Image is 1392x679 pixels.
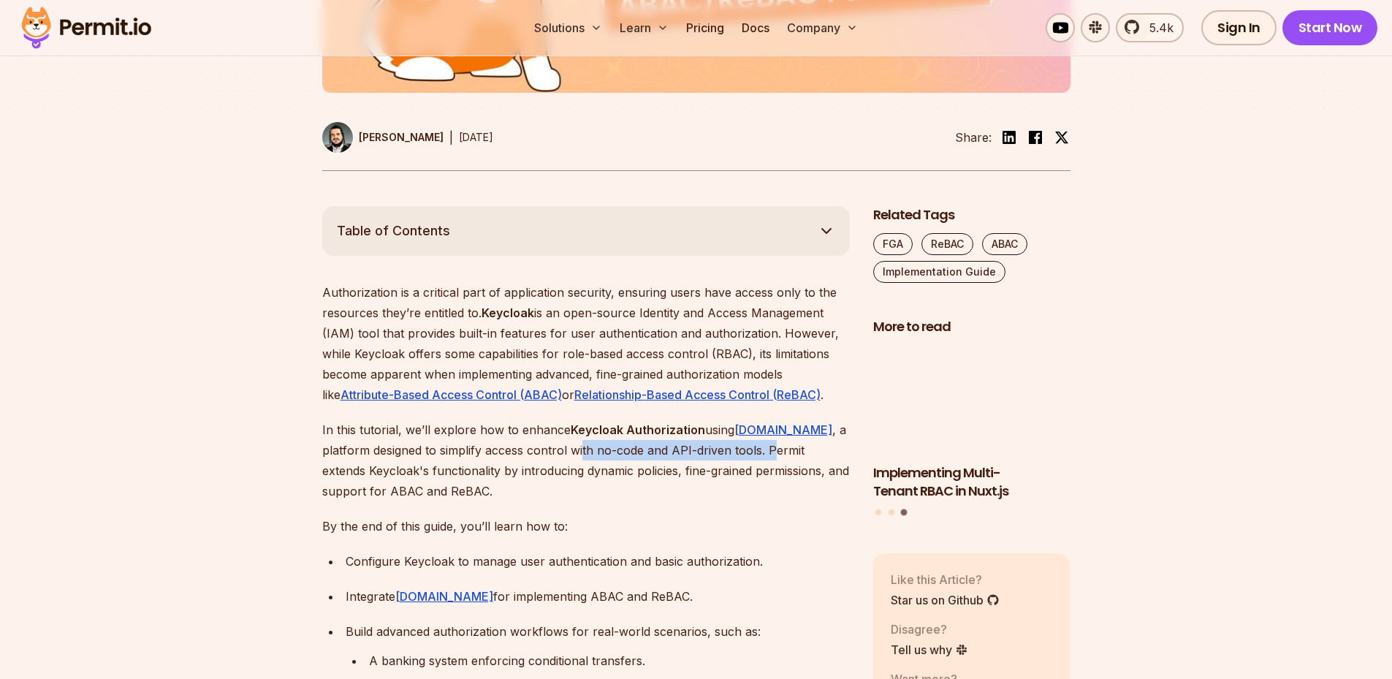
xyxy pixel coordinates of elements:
p: In this tutorial, we’ll explore how to enhance using , a platform designed to simplify access con... [322,420,850,501]
button: Solutions [528,13,608,42]
a: Start Now [1282,10,1378,45]
time: [DATE] [459,131,493,143]
a: Relationship-Based Access Control (ReBAC) [574,387,821,402]
a: Tell us why [891,641,968,659]
h2: More to read [873,318,1070,336]
a: [DOMAIN_NAME] [395,589,493,604]
p: Authorization is a critical part of application security, ensuring users have access only to the ... [322,282,850,405]
p: Disagree? [891,621,968,638]
div: Configure Keycloak to manage user authentication and basic authorization. [346,551,850,572]
img: Permit logo [15,3,158,53]
a: ReBAC [921,233,973,255]
button: Go to slide 1 [875,509,881,515]
p: By the end of this guide, you’ll learn how to: [322,516,850,536]
img: linkedin [1000,129,1018,146]
strong: Keycloak Authorization [571,422,705,437]
div: A banking system enforcing conditional transfers. [369,650,850,671]
a: 5.4k [1116,13,1184,42]
div: Posts [873,344,1070,517]
button: Learn [614,13,674,42]
span: 5.4k [1141,19,1174,37]
a: FGA [873,233,913,255]
div: Integrate for implementing ABAC and ReBAC. [346,586,850,607]
img: Implementing Multi-Tenant RBAC in Nuxt.js [873,344,1070,455]
button: Go to slide 3 [901,509,908,516]
strong: Keycloak [482,306,534,320]
a: Sign In [1201,10,1277,45]
img: Gabriel L. Manor [322,122,353,153]
h3: Implementing Multi-Tenant RBAC in Nuxt.js [873,464,1070,501]
div: Build advanced authorization workflows for real-world scenarios, such as: [346,621,850,642]
a: [PERSON_NAME] [322,122,444,153]
p: Like this Article? [891,571,1000,588]
a: Implementation Guide [873,261,1005,283]
a: [DOMAIN_NAME] [734,422,832,437]
button: Go to slide 2 [889,509,894,515]
li: Share: [955,129,992,146]
img: facebook [1027,129,1044,146]
div: | [449,129,453,146]
a: Pricing [680,13,730,42]
p: [PERSON_NAME] [359,130,444,145]
button: Table of Contents [322,206,850,256]
button: Company [781,13,864,42]
a: ABAC [982,233,1027,255]
a: Star us on Github [891,591,1000,609]
a: Attribute-Based Access Control (ABAC) [341,387,562,402]
a: Docs [736,13,775,42]
h2: Related Tags [873,206,1070,224]
img: twitter [1054,130,1069,145]
span: Table of Contents [337,221,450,241]
li: 3 of 3 [873,344,1070,500]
